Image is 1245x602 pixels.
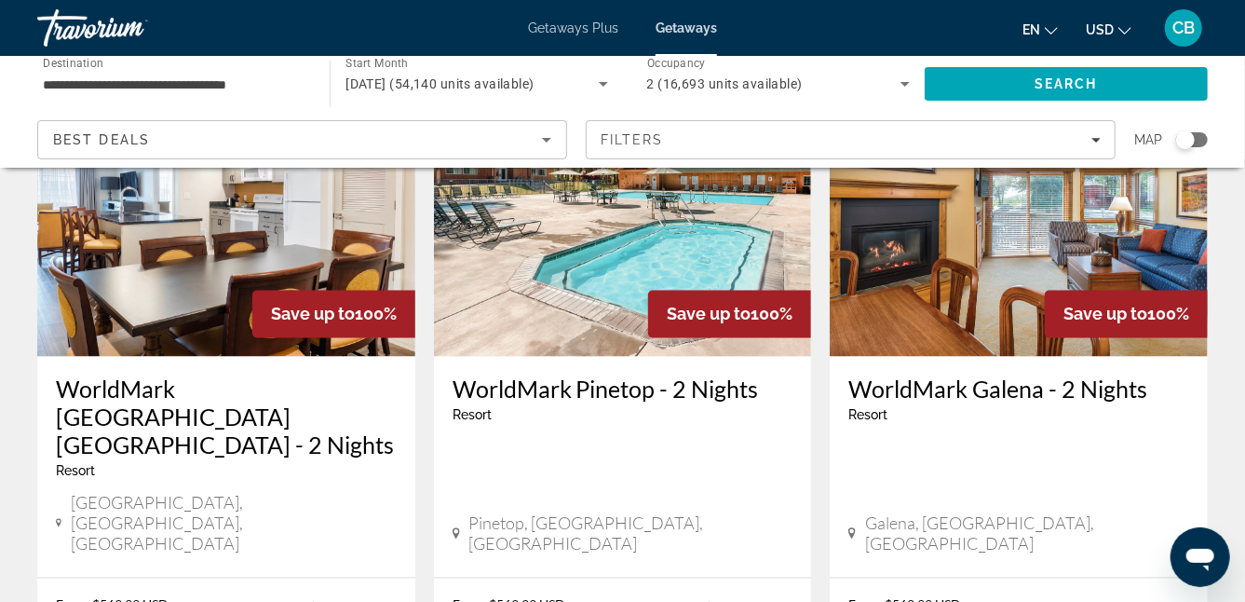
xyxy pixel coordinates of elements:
[1134,127,1162,153] span: Map
[667,305,751,324] span: Save up to
[528,21,618,35] a: Getaways Plus
[271,305,355,324] span: Save up to
[434,59,812,357] img: WorldMark Pinetop - 2 Nights
[1086,16,1131,43] button: Change currency
[848,408,887,423] span: Resort
[453,376,793,404] a: WorldMark Pinetop - 2 Nights
[53,132,150,147] span: Best Deals
[1022,22,1040,37] span: en
[1063,305,1147,324] span: Save up to
[1159,8,1208,48] button: User Menu
[43,57,103,70] span: Destination
[648,291,811,338] div: 100%
[586,120,1116,159] button: Filters
[56,376,397,459] a: WorldMark [GEOGRAPHIC_DATA] [GEOGRAPHIC_DATA] - 2 Nights
[1022,16,1058,43] button: Change language
[601,132,664,147] span: Filters
[345,76,535,91] span: [DATE] (54,140 units available)
[1086,22,1114,37] span: USD
[848,376,1189,404] a: WorldMark Galena - 2 Nights
[865,513,1189,554] span: Galena, [GEOGRAPHIC_DATA], [GEOGRAPHIC_DATA]
[53,129,551,151] mat-select: Sort by
[647,58,706,71] span: Occupancy
[252,291,415,338] div: 100%
[43,74,305,96] input: Select destination
[37,59,415,357] img: WorldMark Orlando Kingstown Reef - 2 Nights
[647,76,803,91] span: 2 (16,693 units available)
[1172,19,1195,37] span: CB
[1171,527,1230,587] iframe: Button to launch messaging window
[453,408,492,423] span: Resort
[345,58,408,71] span: Start Month
[1045,291,1208,338] div: 100%
[925,67,1208,101] button: Search
[1035,76,1098,91] span: Search
[830,59,1208,357] img: WorldMark Galena - 2 Nights
[71,493,396,554] span: [GEOGRAPHIC_DATA], [GEOGRAPHIC_DATA], [GEOGRAPHIC_DATA]
[37,4,223,52] a: Travorium
[56,464,95,479] span: Resort
[656,21,717,35] a: Getaways
[469,513,793,554] span: Pinetop, [GEOGRAPHIC_DATA], [GEOGRAPHIC_DATA]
